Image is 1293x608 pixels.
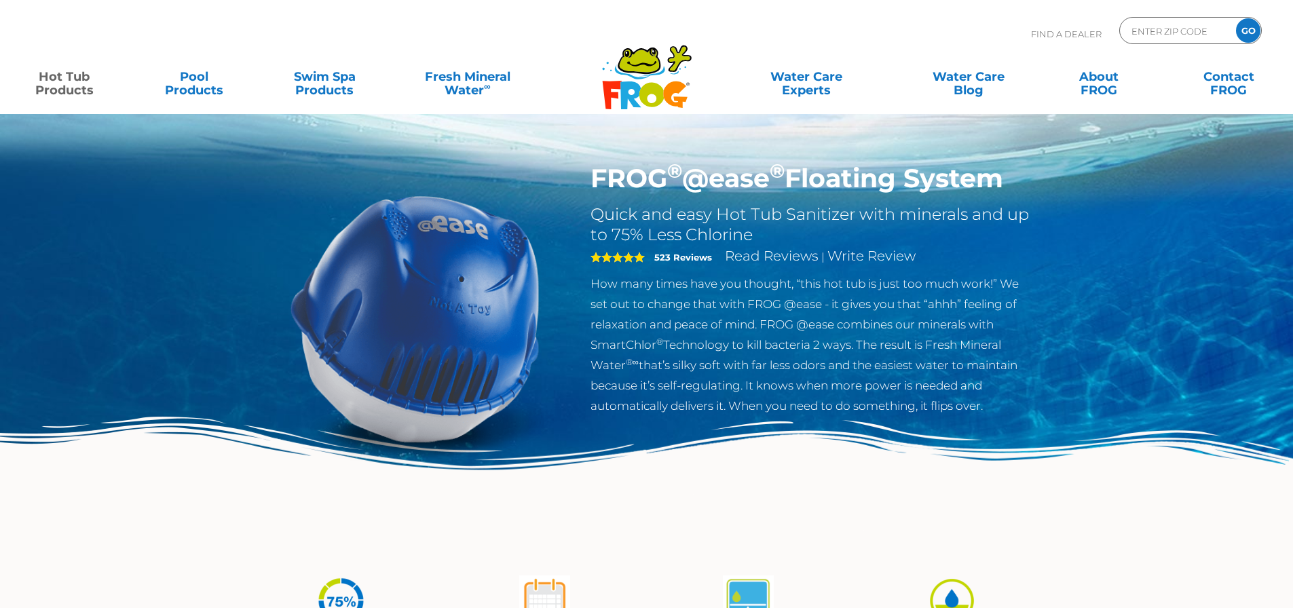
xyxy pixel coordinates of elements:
strong: 523 Reviews [654,252,712,263]
p: Find A Dealer [1031,17,1102,51]
span: | [821,250,825,263]
sup: ® [770,159,785,183]
sup: ® [656,337,663,347]
input: GO [1236,18,1260,43]
h2: Quick and easy Hot Tub Sanitizer with minerals and up to 75% Less Chlorine [591,204,1034,245]
h1: FROG @ease Floating System [591,163,1034,194]
p: How many times have you thought, “this hot tub is just too much work!” We set out to change that ... [591,273,1034,416]
span: 5 [591,252,645,263]
a: Read Reviews [725,248,819,264]
a: AboutFROG [1048,63,1149,90]
a: Fresh MineralWater∞ [404,63,531,90]
sup: ® [667,159,682,183]
a: Water CareBlog [918,63,1019,90]
a: ContactFROG [1178,63,1279,90]
a: Write Review [827,248,916,264]
a: PoolProducts [144,63,245,90]
a: Water CareExperts [724,63,888,90]
sup: ®∞ [626,357,639,367]
a: Swim SpaProducts [274,63,375,90]
a: Hot TubProducts [14,63,115,90]
img: Frog Products Logo [595,27,699,110]
img: hot-tub-product-atease-system.png [260,163,571,474]
sup: ∞ [484,81,491,92]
